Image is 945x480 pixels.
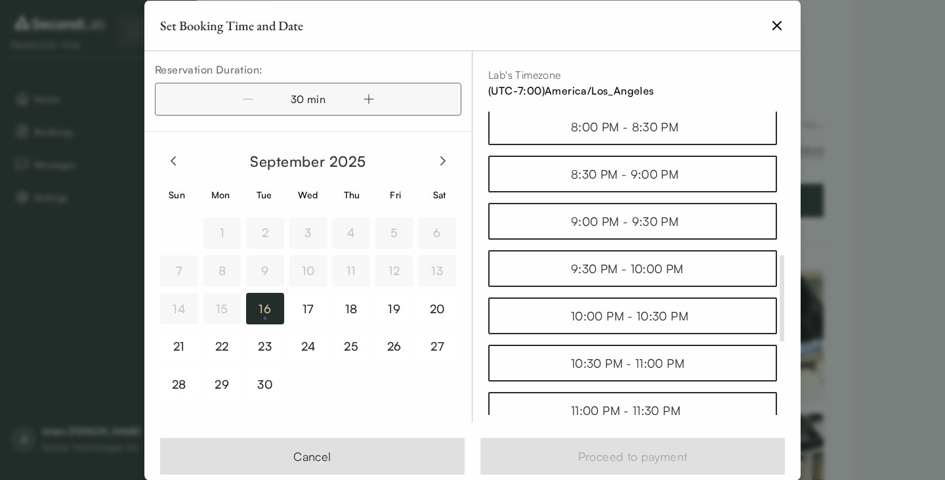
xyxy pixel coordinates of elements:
[160,16,303,34] div: Set Booking Time and Date
[246,292,284,324] button: 16
[203,368,241,399] button: 29
[488,391,777,428] button: 11:00 PM - 11:30 PM
[488,108,777,144] button: 8:00 PM - 8:30 PM
[418,217,456,248] button: 6
[203,292,241,324] button: 15
[332,255,370,286] button: 11
[571,117,694,135] div: 8:00 PM - 8:30 PM
[204,187,238,201] div: Mon
[488,202,777,239] button: 9:00 PM - 9:30 PM
[272,91,345,106] div: 30 min
[291,187,325,201] div: Wed
[488,344,777,381] button: 10:30 PM - 11:00 PM
[571,353,694,372] div: 10:30 PM - 11:00 PM
[418,330,456,362] button: 27
[289,330,327,362] button: 24
[203,217,241,248] button: 1
[329,152,366,169] span: 2025
[289,292,327,324] button: 17
[335,187,369,201] div: Thu
[246,330,284,362] button: 23
[571,401,694,419] div: 11:00 PM - 11:30 PM
[571,259,694,277] div: 9:30 PM - 10:00 PM
[155,61,461,77] div: Reservation Duration:
[423,187,456,201] div: Sat
[203,255,241,286] button: 8
[332,217,370,248] button: 4
[246,255,284,286] button: 9
[375,217,413,248] button: 5
[250,152,325,169] span: September
[332,292,370,324] button: 18
[160,437,465,474] button: Cancel
[571,164,694,183] div: 8:30 PM - 9:00 PM
[160,368,198,399] button: 28
[488,297,777,334] button: 10:00 PM - 10:30 PM
[160,187,194,201] div: Sun
[418,255,456,286] button: 13
[160,330,198,362] button: 21
[488,66,785,82] div: Lab's Timezone
[488,155,777,192] button: 8:30 PM - 9:00 PM
[203,330,241,362] button: 22
[379,187,413,201] div: Fri
[571,211,694,230] div: 9:00 PM - 9:30 PM
[488,83,654,97] span: (UTC -7 :00) America/Los_Angeles
[375,330,413,362] button: 26
[246,217,284,248] button: 2
[375,255,413,286] button: 12
[289,217,327,248] button: 3
[571,306,694,324] div: 10:00 PM - 10:30 PM
[246,368,284,399] button: 30
[375,292,413,324] button: 19
[289,255,327,286] button: 10
[418,292,456,324] button: 20
[247,187,281,201] div: Tue
[488,250,777,286] button: 9:30 PM - 10:00 PM
[160,292,198,324] button: 14
[332,330,370,362] button: 25
[160,255,198,286] button: 7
